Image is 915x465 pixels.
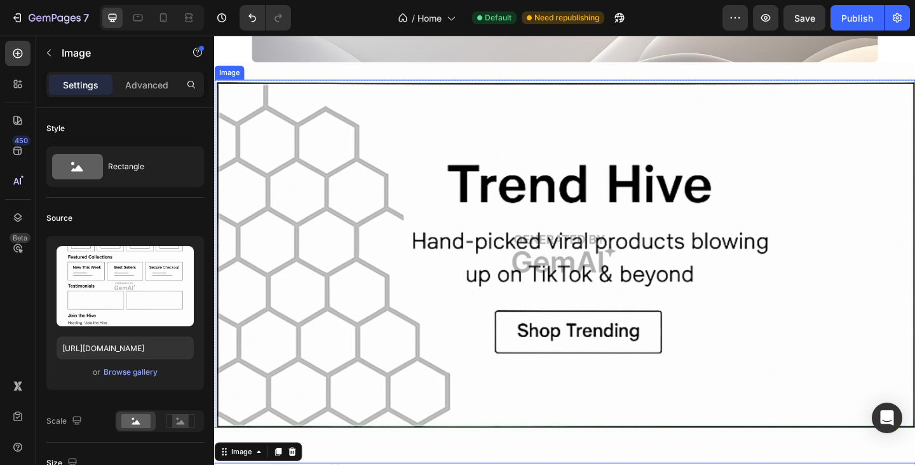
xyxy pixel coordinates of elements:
[46,413,85,430] div: Scale
[12,135,30,146] div: 450
[412,11,415,25] span: /
[872,403,902,433] div: Open Intercom Messenger
[83,10,89,25] p: 7
[108,152,186,181] div: Rectangle
[62,45,170,60] p: Image
[417,11,442,25] span: Home
[125,78,168,92] p: Advanced
[104,366,158,378] div: Browse gallery
[16,447,43,459] div: Image
[841,11,873,25] div: Publish
[534,12,599,24] span: Need republishing
[57,246,194,326] img: preview-image
[46,123,65,134] div: Style
[103,366,158,378] button: Browse gallery
[93,364,100,380] span: or
[57,337,194,359] input: https://example.com/image.jpg
[63,78,98,92] p: Settings
[485,12,512,24] span: Default
[830,5,884,31] button: Publish
[794,13,815,24] span: Save
[214,36,915,465] iframe: Design area
[783,5,825,31] button: Save
[46,212,72,224] div: Source
[240,5,291,31] div: Undo/Redo
[5,5,95,31] button: 7
[10,233,30,243] div: Beta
